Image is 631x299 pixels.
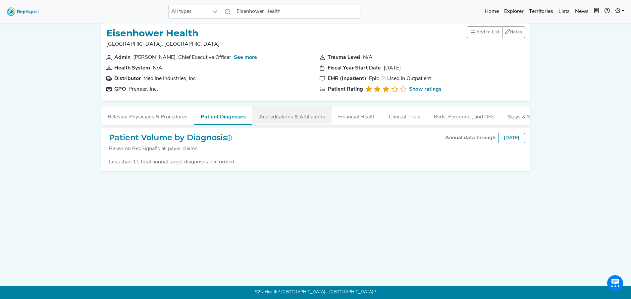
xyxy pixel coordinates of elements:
p: S2N Health * [GEOGRAPHIC_DATA] - [GEOGRAPHIC_DATA] * [101,286,530,299]
a: See more [234,55,257,60]
div: Patient Rating [328,85,363,93]
div: Health System [114,64,150,72]
button: Beds, Personnel, and ORs [427,107,501,124]
div: Used in Outpatient [382,75,431,83]
a: Home [482,5,501,18]
div: [DATE] [384,64,401,72]
div: Trauma Level [328,54,360,62]
span: Notes [510,30,522,35]
button: Patient Diagnoses [194,107,252,125]
div: Based on RepSignal's all payor claims. [109,145,232,153]
div: [DATE] [498,133,525,143]
button: Add to List [467,26,502,38]
button: Relevant Physicians & Procedures [101,107,194,124]
div: Martin Massiello, Chief Executive Officer [133,54,231,62]
div: Less than 11 total annual target diagnoses performed [106,158,525,166]
span: All types [169,5,208,18]
div: Admin [114,54,131,62]
button: Accreditations & Affiliations [252,107,332,124]
div: toolbar [467,26,525,38]
div: Annual data through [445,134,496,142]
div: Medline Industries, Inc. [143,75,197,83]
a: Lists [556,5,572,18]
div: N/A [153,64,162,72]
p: [GEOGRAPHIC_DATA], [GEOGRAPHIC_DATA] [106,40,220,48]
button: Intel Book [591,5,602,18]
div: Premier, Inc. [129,85,158,93]
h2: Patient Volume by Diagnosis [109,133,232,143]
div: GPO [114,85,126,93]
h1: Eisenhower Health [106,28,220,39]
a: Territories [526,5,556,18]
span: Add to List [476,29,500,36]
button: Notes [502,26,525,38]
div: N/A [363,54,373,62]
input: Search a physician or facility [234,5,360,19]
div: Distributor [114,75,141,83]
a: Explorer [501,5,526,18]
a: News [572,5,591,18]
button: Financial Health [332,107,382,124]
button: Clinical Trials [382,107,427,124]
button: Stays & Services [501,107,553,124]
a: Show ratings [409,85,442,93]
div: Epic [369,75,379,83]
div: EMR (Inpatient) [328,75,366,83]
div: Fiscal Year Start Date [328,64,381,72]
div: [PERSON_NAME], Chief Executive Officer [133,54,231,62]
